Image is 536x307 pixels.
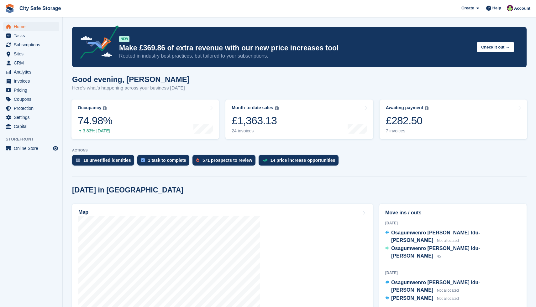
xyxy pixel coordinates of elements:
[14,68,51,76] span: Analytics
[3,113,59,122] a: menu
[78,114,112,127] div: 74.98%
[3,77,59,85] a: menu
[76,158,80,162] img: verify_identity-adf6edd0f0f0b5bbfe63781bf79b02c33cf7c696d77639b501bdc392416b5a36.svg
[148,158,186,163] div: 1 task to complete
[3,40,59,49] a: menu
[6,136,62,142] span: Storefront
[380,100,527,139] a: Awaiting payment £282.50 7 invoices
[437,254,441,258] span: 45
[3,68,59,76] a: menu
[83,158,131,163] div: 18 unverified identities
[17,3,63,13] a: City Safe Storage
[14,95,51,104] span: Coupons
[14,31,51,40] span: Tasks
[3,86,59,95] a: menu
[14,40,51,49] span: Subscriptions
[14,22,51,31] span: Home
[72,155,137,169] a: 18 unverified identities
[3,49,59,58] a: menu
[391,230,480,243] span: Osagumwenro [PERSON_NAME] Idu-[PERSON_NAME]
[3,59,59,67] a: menu
[78,209,88,215] h2: Map
[14,77,51,85] span: Invoices
[3,122,59,131] a: menu
[259,155,342,169] a: 14 price increase opportunities
[103,106,107,110] img: icon-info-grey-7440780725fd019a000dd9b08b2336e03edf1995a4989e88bcd33f0948082b44.svg
[3,31,59,40] a: menu
[271,158,335,163] div: 14 price increase opportunities
[14,104,51,113] span: Protection
[386,114,429,127] div: £282.50
[3,144,59,153] a: menu
[196,158,199,162] img: prospect-51fa495bee0391a8d652442698ab0144808aea92771e9ea1ae160a38d050c398.svg
[225,100,373,139] a: Month-to-date sales £1,363.13 24 invoices
[137,155,192,169] a: 1 task to complete
[14,122,51,131] span: Capital
[391,280,480,293] span: Osagumwenro [PERSON_NAME] Idu-[PERSON_NAME]
[232,128,278,134] div: 24 invoices
[386,105,423,110] div: Awaiting payment
[391,246,480,258] span: Osagumwenro [PERSON_NAME] Idu-[PERSON_NAME]
[385,294,459,303] a: [PERSON_NAME] Not allocated
[437,238,459,243] span: Not allocated
[14,49,51,58] span: Sites
[72,84,190,92] p: Here's what's happening across your business [DATE]
[141,158,145,162] img: task-75834270c22a3079a89374b754ae025e5fb1db73e45f91037f5363f120a921f8.svg
[71,100,219,139] a: Occupancy 74.98% 3.83% [DATE]
[385,270,521,276] div: [DATE]
[119,53,472,59] p: Rooted in industry best practices, but tailored to your subscriptions.
[72,75,190,84] h1: Good evening, [PERSON_NAME]
[262,159,267,162] img: price_increase_opportunities-93ffe204e8149a01c8c9dc8f82e8f89637d9d84a8eef4429ea346261dce0b2c0.svg
[514,5,530,12] span: Account
[385,279,521,294] a: Osagumwenro [PERSON_NAME] Idu-[PERSON_NAME] Not allocated
[78,128,112,134] div: 3.83% [DATE]
[202,158,252,163] div: 571 prospects to review
[72,186,183,194] h2: [DATE] in [GEOGRAPHIC_DATA]
[75,25,119,61] img: price-adjustments-announcement-icon-8257ccfd72463d97f412b2fc003d46551f7dbcb40ab6d574587a9cd5c0d94...
[492,5,501,11] span: Help
[192,155,259,169] a: 571 prospects to review
[385,220,521,226] div: [DATE]
[232,105,273,110] div: Month-to-date sales
[386,128,429,134] div: 7 invoices
[72,148,527,152] p: ACTIONS
[119,43,472,53] p: Make £369.86 of extra revenue with our new price increases tool
[14,86,51,95] span: Pricing
[385,245,521,260] a: Osagumwenro [PERSON_NAME] Idu-[PERSON_NAME] 45
[385,209,521,217] h2: Move ins / outs
[3,95,59,104] a: menu
[14,144,51,153] span: Online Store
[14,113,51,122] span: Settings
[477,42,514,52] button: Check it out →
[507,5,513,11] img: Richie Miller
[14,59,51,67] span: CRM
[78,105,101,110] div: Occupancy
[461,5,474,11] span: Create
[3,104,59,113] a: menu
[119,36,129,42] div: NEW
[437,296,459,301] span: Not allocated
[3,22,59,31] a: menu
[437,288,459,293] span: Not allocated
[5,4,14,13] img: stora-icon-8386f47178a22dfd0bd8f6a31ec36ba5ce8667c1dd55bd0f319d3a0aa187defe.svg
[52,145,59,152] a: Preview store
[425,106,428,110] img: icon-info-grey-7440780725fd019a000dd9b08b2336e03edf1995a4989e88bcd33f0948082b44.svg
[391,295,433,301] span: [PERSON_NAME]
[275,106,279,110] img: icon-info-grey-7440780725fd019a000dd9b08b2336e03edf1995a4989e88bcd33f0948082b44.svg
[232,114,278,127] div: £1,363.13
[385,229,521,245] a: Osagumwenro [PERSON_NAME] Idu-[PERSON_NAME] Not allocated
